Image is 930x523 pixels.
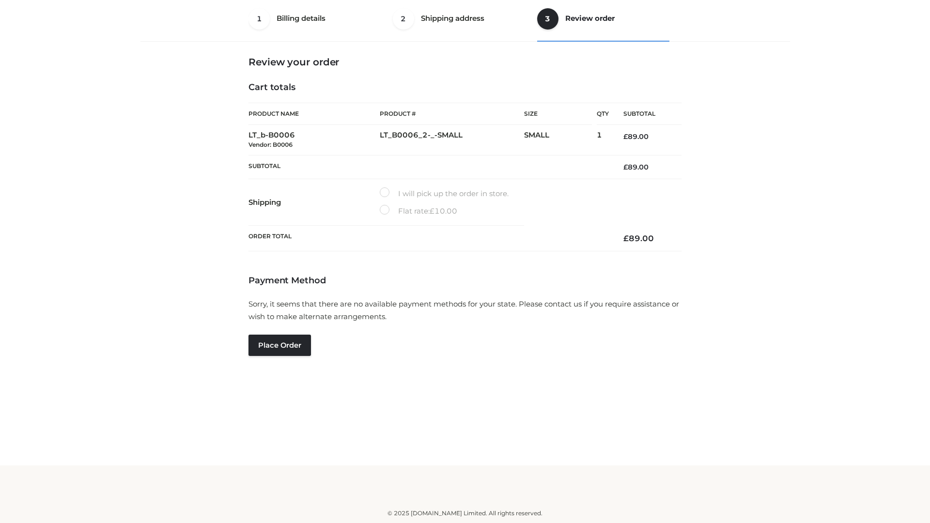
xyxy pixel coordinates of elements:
td: 1 [597,125,609,155]
h4: Payment Method [248,276,682,286]
th: Order Total [248,226,609,251]
div: © 2025 [DOMAIN_NAME] Limited. All rights reserved. [144,508,786,518]
h3: Review your order [248,56,682,68]
th: Product Name [248,103,380,125]
bdi: 89.00 [623,163,649,171]
span: £ [623,163,628,171]
td: LT_B0006_2-_-SMALL [380,125,524,155]
span: £ [623,132,628,141]
bdi: 89.00 [623,132,649,141]
td: SMALL [524,125,597,155]
span: Sorry, it seems that there are no available payment methods for your state. Please contact us if ... [248,299,679,321]
th: Size [524,103,592,125]
h4: Cart totals [248,82,682,93]
span: £ [623,233,629,243]
button: Place order [248,335,311,356]
span: £ [430,206,434,215]
small: Vendor: B0006 [248,141,293,148]
th: Subtotal [609,103,682,125]
label: Flat rate: [380,205,457,217]
th: Subtotal [248,155,609,179]
bdi: 89.00 [623,233,654,243]
th: Product # [380,103,524,125]
td: LT_b-B0006 [248,125,380,155]
th: Shipping [248,179,380,226]
bdi: 10.00 [430,206,457,215]
label: I will pick up the order in store. [380,187,509,200]
th: Qty [597,103,609,125]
